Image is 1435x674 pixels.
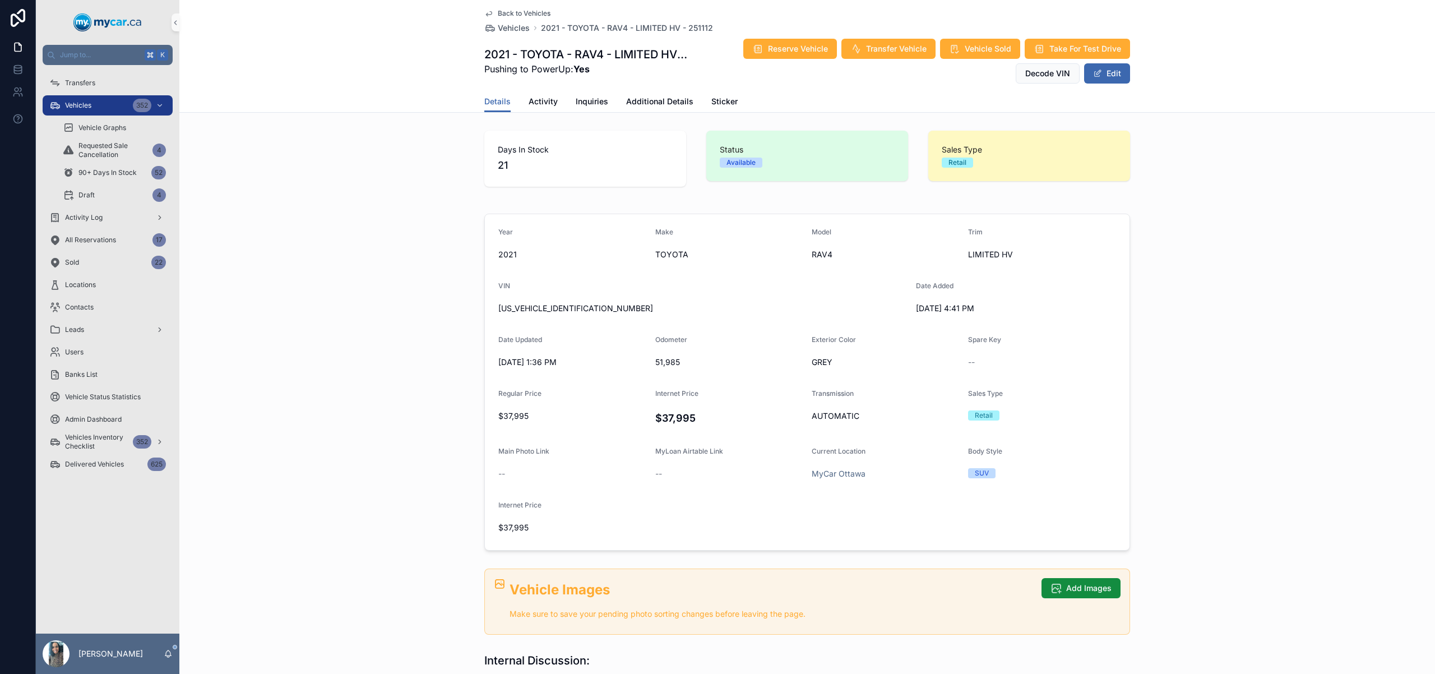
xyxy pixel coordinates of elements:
[65,370,98,379] span: Banks List
[812,389,854,398] span: Transmission
[573,63,590,75] strong: Yes
[968,335,1001,344] span: Spare Key
[655,249,803,260] span: TOYOTA
[498,281,510,290] span: VIN
[43,364,173,385] a: Banks List
[43,409,173,430] a: Admin Dashboard
[65,280,96,289] span: Locations
[916,281,953,290] span: Date Added
[43,73,173,93] a: Transfers
[65,325,84,334] span: Leads
[65,460,124,469] span: Delivered Vehicles
[975,468,989,478] div: SUV
[498,9,550,18] span: Back to Vehicles
[498,158,673,173] span: 21
[56,185,173,205] a: Draft4
[78,191,95,200] span: Draft
[36,65,179,489] div: scrollable content
[655,468,662,479] span: --
[152,188,166,202] div: 4
[968,249,1116,260] span: LIMITED HV
[1049,43,1121,54] span: Take For Test Drive
[812,228,831,236] span: Model
[43,432,173,452] a: Vehicles Inventory Checklist352
[655,410,803,426] h4: $37,995
[498,228,513,236] span: Year
[1084,63,1130,84] button: Edit
[576,91,608,114] a: Inquiries
[498,447,549,455] span: Main Photo Link
[43,320,173,340] a: Leads
[484,62,688,76] span: Pushing to PowerUp:
[498,501,541,509] span: Internet Price
[940,39,1020,59] button: Vehicle Sold
[43,252,173,273] a: Sold22
[965,43,1011,54] span: Vehicle Sold
[43,45,173,65] button: Jump to...K
[65,303,94,312] span: Contacts
[498,410,646,422] span: $37,995
[529,96,558,107] span: Activity
[812,447,865,455] span: Current Location
[812,468,865,479] a: MyCar Ottawa
[498,468,505,479] span: --
[529,91,558,114] a: Activity
[711,91,738,114] a: Sticker
[812,249,959,260] span: RAV4
[43,95,173,116] a: Vehicles352
[78,168,137,177] span: 90+ Days In Stock
[576,96,608,107] span: Inquiries
[56,163,173,183] a: 90+ Days In Stock52
[498,22,530,34] span: Vehicles
[1066,583,1112,594] span: Add Images
[942,144,1117,155] span: Sales Type
[498,303,907,314] span: [US_VEHICLE_IDENTIFICATION_NUMBER]
[655,447,723,455] span: MyLoan Airtable Link
[975,410,993,421] div: Retail
[948,158,966,168] div: Retail
[510,608,1033,621] p: Make sure to save your pending photo sorting changes before leaving the page.
[43,387,173,407] a: Vehicle Status Statistics
[133,435,151,449] div: 352
[43,275,173,295] a: Locations
[43,230,173,250] a: All Reservations17
[812,357,959,368] span: GREY
[655,357,803,368] span: 51,985
[65,433,128,451] span: Vehicles Inventory Checklist
[968,389,1003,398] span: Sales Type
[78,123,126,132] span: Vehicle Graphs
[484,653,590,668] h1: Internal Discussion:
[866,43,927,54] span: Transfer Vehicle
[498,249,646,260] span: 2021
[152,144,166,157] div: 4
[968,447,1002,455] span: Body Style
[484,91,511,113] a: Details
[1025,39,1130,59] button: Take For Test Drive
[484,47,688,62] h1: 2021 - TOYOTA - RAV4 - LIMITED HV - 251112
[498,335,542,344] span: Date Updated
[812,335,856,344] span: Exterior Color
[841,39,936,59] button: Transfer Vehicle
[655,228,673,236] span: Make
[743,39,837,59] button: Reserve Vehicle
[78,648,143,659] p: [PERSON_NAME]
[510,580,1033,621] div: ## Vehicle Images Make sure to save your pending photo sorting changes before leaving the page.
[1041,578,1121,598] button: Add Images
[541,22,713,34] span: 2021 - TOYOTA - RAV4 - LIMITED HV - 251112
[655,335,687,344] span: Odometer
[65,101,91,110] span: Vehicles
[1025,68,1070,79] span: Decode VIN
[73,13,142,31] img: App logo
[65,213,103,222] span: Activity Log
[484,22,530,34] a: Vehicles
[151,166,166,179] div: 52
[916,303,1064,314] span: [DATE] 4:41 PM
[1016,63,1080,84] button: Decode VIN
[78,141,148,159] span: Requested Sale Cancellation
[152,233,166,247] div: 17
[655,389,698,398] span: Internet Price
[65,236,116,244] span: All Reservations
[43,342,173,362] a: Users
[133,99,151,112] div: 352
[65,348,84,357] span: Users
